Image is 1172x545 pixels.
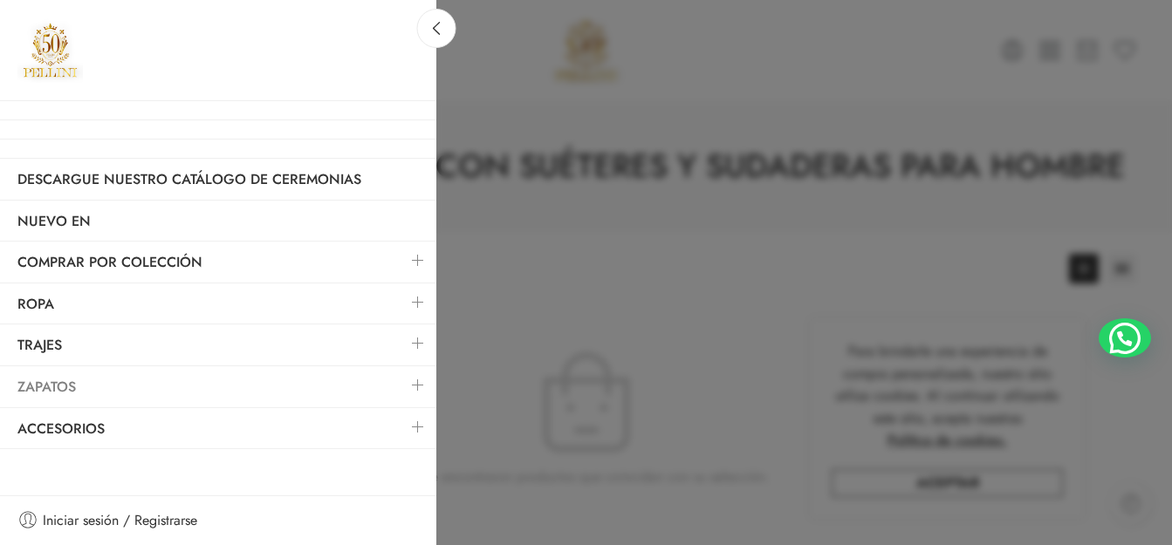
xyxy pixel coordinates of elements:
a: Iniciar sesión / Registrarse [17,509,419,532]
font: Descargue nuestro catálogo de ceremonias [17,169,361,189]
font: Trajes [17,335,62,355]
a: Pellini - [17,17,83,83]
font: Accesorios [17,419,105,439]
font: Zapatos [17,377,76,397]
img: Pellini [17,17,83,83]
font: NUEVO EN [17,211,91,231]
font: Ropa [17,294,54,314]
font: Iniciar sesión / Registrarse [43,510,197,530]
font: COMPRAR POR COLECCIÓN [17,252,202,272]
